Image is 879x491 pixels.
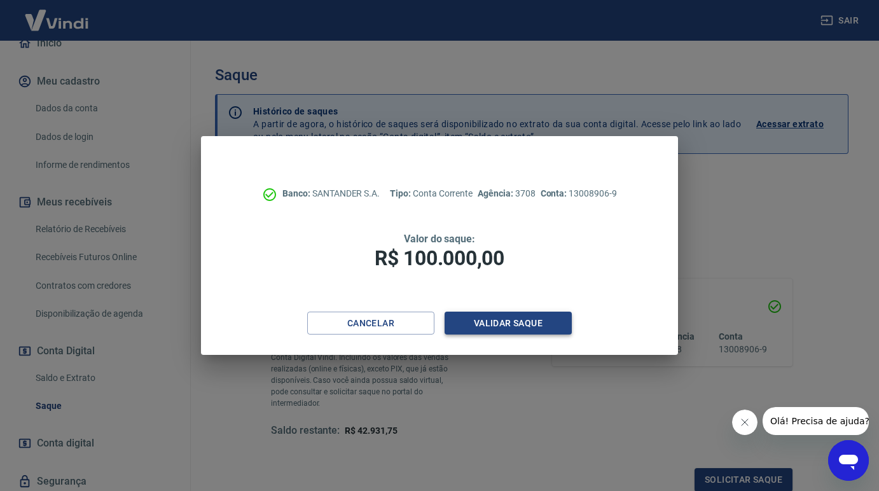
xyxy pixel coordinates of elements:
span: Olá! Precisa de ajuda? [8,9,107,19]
p: 3708 [478,187,535,200]
p: SANTANDER S.A. [282,187,380,200]
p: 13008906-9 [541,187,617,200]
button: Cancelar [307,312,434,335]
span: Valor do saque: [404,233,475,245]
span: Agência: [478,188,515,198]
span: R$ 100.000,00 [375,246,504,270]
span: Tipo: [390,188,413,198]
span: Conta: [541,188,569,198]
iframe: Close message [732,410,758,435]
button: Validar saque [445,312,572,335]
iframe: Message from company [763,407,869,435]
span: Banco: [282,188,312,198]
iframe: Button to launch messaging window [828,440,869,481]
p: Conta Corrente [390,187,473,200]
